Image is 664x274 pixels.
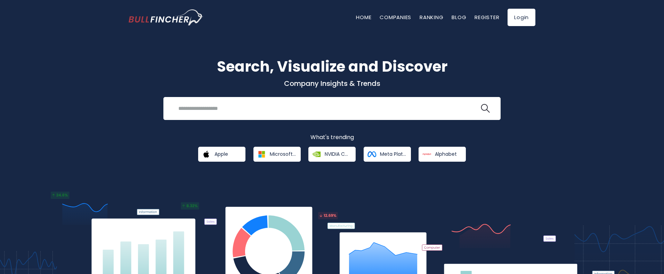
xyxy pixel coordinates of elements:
img: bullfincher logo [129,9,203,25]
a: NVIDIA Corporation [308,147,356,162]
h1: Search, Visualize and Discover [129,56,535,78]
a: Companies [380,14,411,21]
span: Meta Platforms [380,151,406,157]
a: Ranking [420,14,443,21]
img: search icon [481,104,490,113]
a: Alphabet [419,147,466,162]
a: Go to homepage [129,9,203,25]
span: Microsoft Corporation [270,151,296,157]
p: Company Insights & Trends [129,79,535,88]
a: Home [356,14,371,21]
span: Alphabet [435,151,457,157]
a: Blog [452,14,466,21]
p: What's trending [129,134,535,141]
span: NVIDIA Corporation [325,151,351,157]
a: Register [475,14,499,21]
span: Apple [214,151,228,157]
a: Microsoft Corporation [253,147,301,162]
a: Meta Platforms [364,147,411,162]
a: Apple [198,147,245,162]
a: Login [508,9,535,26]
